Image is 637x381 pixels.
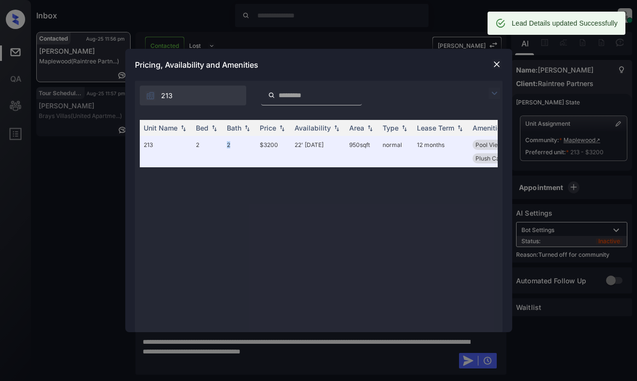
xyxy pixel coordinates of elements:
[196,124,208,132] div: Bed
[345,136,379,167] td: 950 sqft
[489,88,500,99] img: icon-zuma
[227,124,241,132] div: Bath
[475,155,523,162] span: Plush Carpeting...
[161,90,173,101] span: 213
[379,136,413,167] td: normal
[256,136,291,167] td: $3200
[192,136,223,167] td: 2
[475,141,503,148] span: Pool View
[473,124,505,132] div: Amenities
[277,125,287,132] img: sorting
[268,91,275,100] img: icon-zuma
[332,125,341,132] img: sorting
[400,125,409,132] img: sorting
[140,136,192,167] td: 213
[295,124,331,132] div: Availability
[125,49,512,81] div: Pricing, Availability and Amenities
[492,59,502,69] img: close
[383,124,399,132] div: Type
[413,136,469,167] td: 12 months
[291,136,345,167] td: 22' [DATE]
[365,125,375,132] img: sorting
[242,125,252,132] img: sorting
[349,124,364,132] div: Area
[260,124,276,132] div: Price
[512,15,618,32] div: Lead Details updated Successfully
[223,136,256,167] td: 2
[178,125,188,132] img: sorting
[209,125,219,132] img: sorting
[455,125,465,132] img: sorting
[146,91,155,101] img: icon-zuma
[144,124,178,132] div: Unit Name
[417,124,454,132] div: Lease Term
